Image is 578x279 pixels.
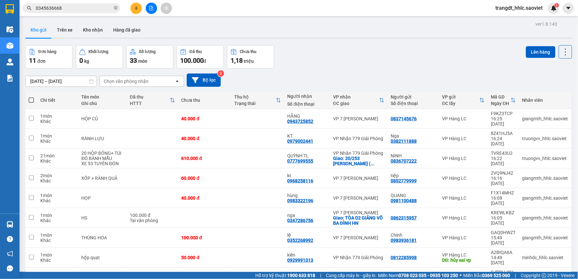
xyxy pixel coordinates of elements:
[333,195,384,201] div: VP 7 [PERSON_NAME]
[81,215,123,220] div: HS
[442,116,485,121] div: VP Hàng LC
[526,46,556,58] button: Lên hàng
[330,92,387,109] th: Toggle SortBy
[391,232,436,238] div: Chính
[40,258,75,263] div: Khác
[81,101,123,106] div: Ghi chú
[288,101,327,107] div: Số điện thoại
[40,238,75,243] div: Khác
[139,49,156,54] div: Số lượng
[522,255,568,260] div: minhdc_hhlc.saoviet
[181,195,228,201] div: 40.000 đ
[288,258,314,263] div: 0929991313
[25,45,73,69] button: Đơn hàng11đơn
[235,94,276,100] div: Thu hộ
[442,235,485,240] div: VP Hàng LC
[78,22,108,38] button: Kho nhận
[491,176,516,186] div: 16:16 [DATE]
[27,6,32,10] span: search
[187,73,221,87] button: Bộ lọc
[146,3,157,14] button: file-add
[288,153,327,158] div: QUỲNH TL
[7,221,13,228] img: warehouse-icon
[491,230,516,235] div: GAQDHWZT
[491,255,516,265] div: 14:49 [DATE]
[522,136,568,141] div: truongvv_hhlc.saoviet
[391,94,436,100] div: Người gửi
[288,113,327,119] div: HẰNG
[391,101,436,106] div: Số điện thoại
[442,176,485,181] div: VP Hàng LC
[81,94,123,100] div: Tên món
[181,156,228,161] div: 610.000 đ
[130,94,169,100] div: Đã thu
[7,59,13,65] img: warehouse-icon
[288,232,327,238] div: lệ
[40,113,75,119] div: 1 món
[231,57,243,64] span: 1,18
[522,195,568,201] div: giangmth_hhlc.saoviet
[29,57,36,64] span: 11
[89,49,109,54] div: Khối lượng
[522,98,568,103] div: Nhân viên
[491,190,516,195] div: F1X14MHZ
[40,98,75,103] div: Chi tiết
[81,116,123,121] div: HỘP CỦ
[491,116,516,126] div: 16:25 [DATE]
[391,173,436,178] div: tiệp
[288,94,327,99] div: Người nhận
[81,235,123,240] div: THÙNG HOA
[522,156,568,161] div: truongvv_hhlc.saoviet
[7,75,13,82] img: solution-icon
[391,238,417,243] div: 0983936181
[491,156,516,166] div: 16:22 [DATE]
[79,57,83,64] span: 0
[333,156,384,166] div: Giao: 20/253 THÚY LĨNH - HOÀNG MAI ( CTN ) lc ttc
[488,92,519,109] th: Toggle SortBy
[235,101,276,106] div: Trạng thái
[288,252,327,258] div: kiên
[482,273,510,278] strong: 0369 525 060
[240,49,257,54] div: Chưa thu
[333,176,384,181] div: VP 7 [PERSON_NAME]
[491,136,516,146] div: 16:24 [DATE]
[333,94,379,100] div: VP nhận
[36,5,113,12] input: Tìm tên, số ĐT hoặc mã đơn
[288,119,314,124] div: 0943725852
[134,6,139,10] span: plus
[460,274,462,277] span: ⚪️
[522,235,568,240] div: giangmth_hhlc.saoviet
[114,5,118,11] span: close-circle
[204,59,206,64] span: đ
[130,218,175,223] div: Tại văn phòng
[391,133,436,139] div: Nga
[288,218,314,223] div: 0347286756
[391,116,417,121] div: 0837145676
[439,92,488,109] th: Toggle SortBy
[149,6,154,10] span: file-add
[7,42,13,49] img: warehouse-icon
[566,5,571,11] span: caret-down
[399,273,458,278] strong: 0708 023 035 - 0935 103 250
[52,22,78,38] button: Trên xe
[442,215,485,220] div: VP Hàng LC
[288,193,327,198] div: hùng
[181,136,228,141] div: 40.000 đ
[391,193,436,198] div: QUANG
[556,3,558,7] span: 1
[7,265,13,272] span: message
[288,139,314,144] div: 0979002441
[542,273,546,278] span: copyright
[218,70,224,77] sup: 2
[40,119,75,124] div: Khác
[40,178,75,183] div: Khác
[40,153,75,158] div: 21 món
[442,258,485,263] div: DĐ: hủy sai vp
[442,252,485,258] div: VP Hàng LC
[491,4,548,12] span: trangdt_hhlc.saoviet
[175,79,180,84] svg: open
[333,136,384,141] div: VP Nhận 779 Giải Phóng
[522,116,568,121] div: giangmth_hhlc.saoviet
[37,59,46,64] span: đơn
[130,57,137,64] span: 33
